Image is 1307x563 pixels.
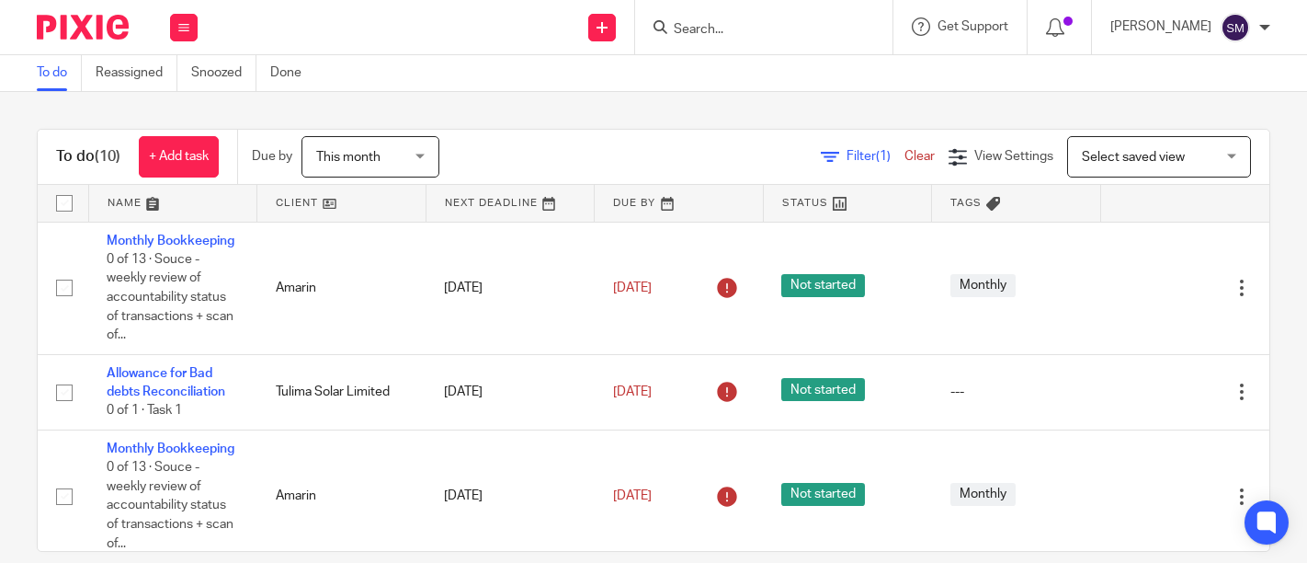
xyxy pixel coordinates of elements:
span: Filter [847,150,904,163]
img: Pixie [37,15,129,40]
a: Monthly Bookkeeping [107,442,234,455]
img: svg%3E [1221,13,1250,42]
span: (1) [876,150,891,163]
input: Search [672,22,837,39]
span: Get Support [938,20,1008,33]
span: Tags [950,198,982,208]
div: --- [950,383,1083,401]
a: Clear [904,150,935,163]
td: [DATE] [426,430,595,562]
span: Select saved view [1082,151,1185,164]
span: View Settings [974,150,1053,163]
a: + Add task [139,136,219,178]
span: This month [316,151,381,164]
a: To do [37,55,82,91]
a: Done [270,55,315,91]
span: [DATE] [613,489,652,502]
span: 0 of 13 · Souce - weekly review of accountability status of transactions + scan of... [107,253,233,341]
span: Not started [781,483,865,506]
p: [PERSON_NAME] [1110,17,1211,36]
span: (10) [95,149,120,164]
a: Allowance for Bad debts Reconciliation [107,367,225,398]
a: Monthly Bookkeeping [107,235,234,247]
a: Snoozed [191,55,256,91]
span: 0 of 13 · Souce - weekly review of accountability status of transactions + scan of... [107,461,233,549]
td: [DATE] [426,222,595,354]
td: Amarin [257,430,426,562]
span: Not started [781,274,865,297]
span: [DATE] [613,281,652,294]
td: Amarin [257,222,426,354]
h1: To do [56,147,120,167]
span: Monthly [950,274,1016,297]
span: [DATE] [613,385,652,398]
span: Monthly [950,483,1016,506]
span: 0 of 1 · Task 1 [107,405,182,418]
td: [DATE] [426,354,595,430]
td: Tulima Solar Limited [257,354,426,430]
p: Due by [252,147,292,166]
a: Reassigned [96,55,177,91]
span: Not started [781,378,865,401]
